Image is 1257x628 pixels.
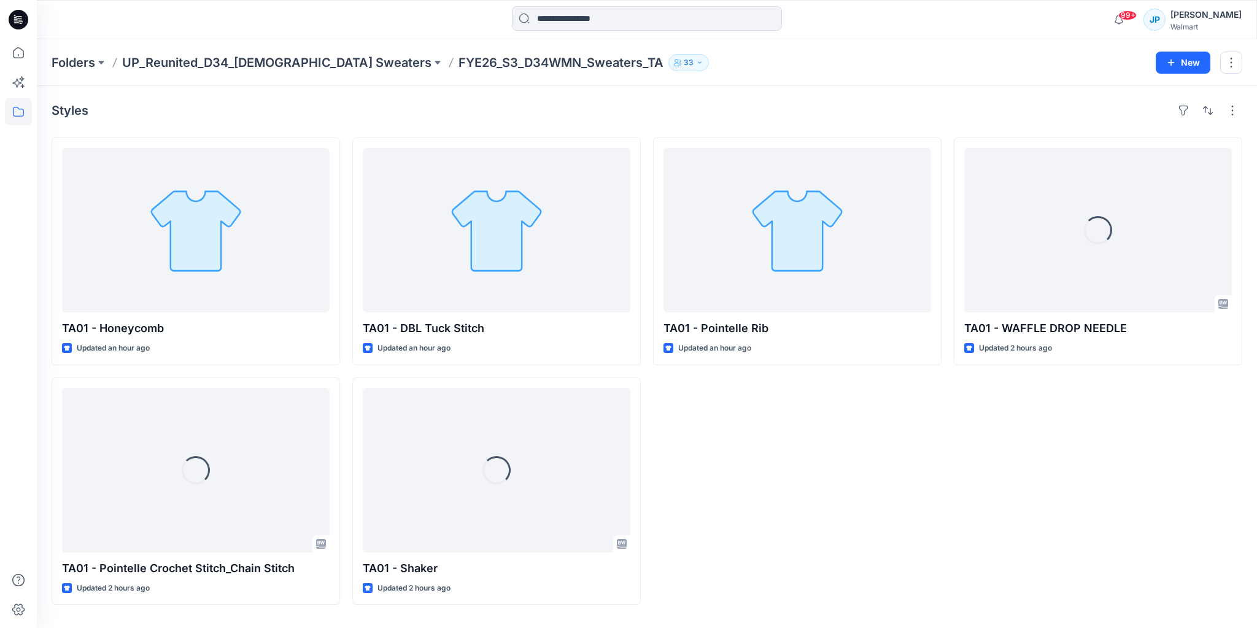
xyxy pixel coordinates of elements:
p: Updated 2 hours ago [979,342,1052,355]
p: TA01 - Pointelle Crochet Stitch_Chain Stitch [62,560,330,577]
button: New [1156,52,1210,74]
div: [PERSON_NAME] [1170,7,1242,22]
a: TA01 - Pointelle Rib [663,148,931,312]
p: Updated an hour ago [77,342,150,355]
p: Updated an hour ago [377,342,451,355]
span: 99+ [1118,10,1137,20]
a: TA01 - Honeycomb [62,148,330,312]
p: FYE26_S3_D34WMN_Sweaters_TA [458,54,663,71]
h4: Styles [52,103,88,118]
p: Updated 2 hours ago [77,582,150,595]
p: TA01 - Pointelle Rib [663,320,931,337]
p: TA01 - DBL Tuck Stitch [363,320,630,337]
p: Updated an hour ago [678,342,751,355]
a: UP_Reunited_D34_[DEMOGRAPHIC_DATA] Sweaters [122,54,431,71]
p: TA01 - Honeycomb [62,320,330,337]
a: TA01 - DBL Tuck Stitch [363,148,630,312]
p: TA01 - Shaker [363,560,630,577]
a: Folders [52,54,95,71]
button: 33 [668,54,709,71]
p: 33 [684,56,694,69]
div: JP [1143,9,1166,31]
div: Walmart [1170,22,1242,31]
p: TA01 - WAFFLE DROP NEEDLE [964,320,1232,337]
p: Updated 2 hours ago [377,582,451,595]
